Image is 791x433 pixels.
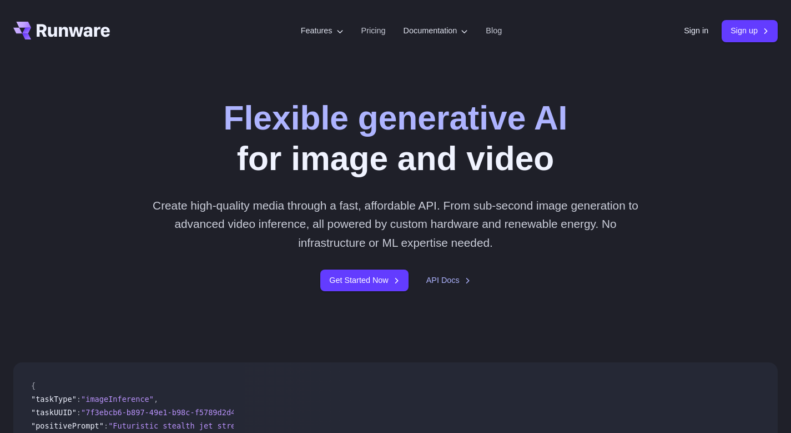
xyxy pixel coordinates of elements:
span: : [77,395,81,404]
span: { [31,381,36,390]
a: API Docs [426,274,471,287]
a: Blog [486,24,502,37]
a: Sign in [684,24,708,37]
a: Pricing [361,24,386,37]
label: Documentation [404,24,468,37]
span: : [77,408,81,417]
span: "imageInference" [81,395,154,404]
span: "7f3ebcb6-b897-49e1-b98c-f5789d2d40d7" [81,408,254,417]
a: Go to / [13,22,110,39]
a: Sign up [722,20,778,42]
span: , [154,395,158,404]
span: "Futuristic stealth jet streaking through a neon-lit cityscape with glowing purple exhaust" [108,421,522,430]
p: Create high-quality media through a fast, affordable API. From sub-second image generation to adv... [151,196,640,252]
span: "taskUUID" [31,408,77,417]
strong: Flexible generative AI [224,99,568,137]
span: "positivePrompt" [31,421,104,430]
a: Get Started Now [320,270,408,291]
span: : [104,421,108,430]
h1: for image and video [224,98,568,178]
label: Features [301,24,344,37]
span: "taskType" [31,395,77,404]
